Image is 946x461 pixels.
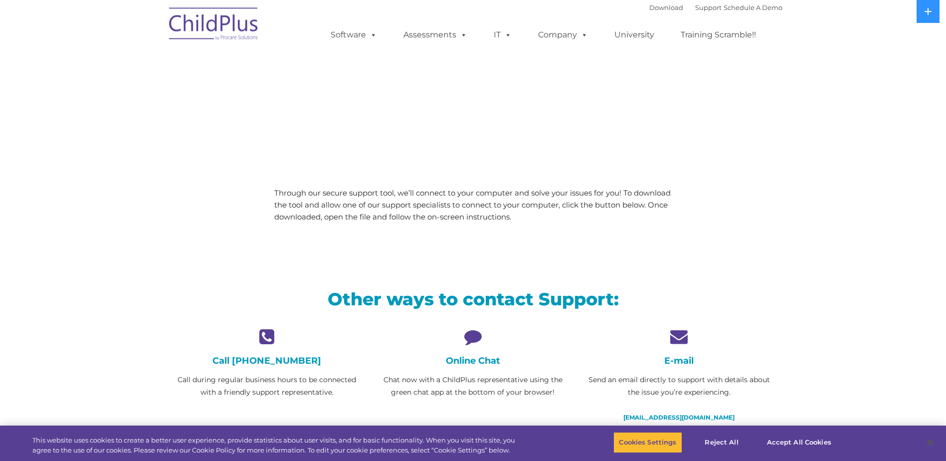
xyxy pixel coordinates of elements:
a: Training Scramble!! [671,25,766,45]
button: Close [919,432,941,454]
a: Schedule A Demo [724,3,782,11]
button: Accept All Cookies [761,432,837,453]
font: | [649,3,782,11]
a: Company [528,25,598,45]
h4: Online Chat [378,355,568,366]
h2: Other ways to contact Support: [172,288,775,310]
a: Support [695,3,722,11]
button: Reject All [691,432,753,453]
p: Through our secure support tool, we’ll connect to your computer and solve your issues for you! To... [274,187,672,223]
p: Send an email directly to support with details about the issue you’re experiencing. [583,374,774,399]
a: Assessments [393,25,477,45]
p: Call during regular business hours to be connected with a friendly support representative. [172,374,363,399]
a: Software [321,25,387,45]
a: University [604,25,664,45]
button: Cookies Settings [613,432,682,453]
h4: Call [PHONE_NUMBER] [172,355,363,366]
div: This website uses cookies to create a better user experience, provide statistics about user visit... [32,436,520,455]
a: Download [649,3,683,11]
a: [EMAIL_ADDRESS][DOMAIN_NAME] [623,414,735,421]
img: ChildPlus by Procare Solutions [164,0,264,50]
p: Chat now with a ChildPlus representative using the green chat app at the bottom of your browser! [378,374,568,399]
a: IT [484,25,522,45]
h4: E-mail [583,355,774,366]
span: LiveSupport with SplashTop [172,72,545,102]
